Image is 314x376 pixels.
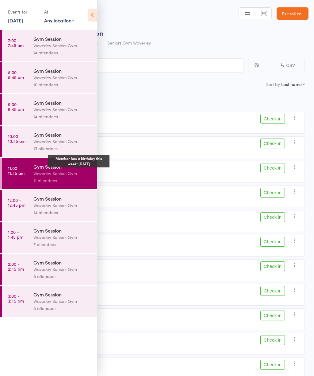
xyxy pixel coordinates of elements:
[33,177,92,184] div: 11 attendees
[33,298,92,305] div: Waverley Seniors Gym
[33,145,92,152] div: 13 attendees
[8,7,38,17] div: Events for
[33,106,92,113] div: Waverley Seniors Gym
[33,131,92,138] div: Gym Session
[260,335,285,345] button: Check in
[48,155,109,167] div: Member has a birthday this week: [DATE]
[33,81,92,88] div: 10 attendees
[33,234,92,241] div: Waverley Seniors Gym
[8,38,24,48] time: 7:00 - 7:45 am
[33,273,92,280] div: 8 attendees
[2,62,97,93] a: 8:00 -8:45 amGym SessionWaverley Seniors Gym10 attendees
[44,7,75,17] div: At
[33,305,92,312] div: 5 attendees
[281,81,302,87] div: Last name
[9,58,243,72] input: Search by name
[270,59,305,72] button: CSV
[33,99,92,106] div: Gym Session
[8,166,25,175] time: 11:00 - 11:45 am
[33,35,92,42] div: Gym Session
[33,49,92,56] div: 14 attendees
[266,81,280,87] label: Sort by
[260,237,285,247] button: Check in
[33,67,92,74] div: Gym Session
[2,190,97,221] a: 12:00 -12:45 pmGym SessionWaverley Seniors Gym14 attendees
[2,126,97,157] a: 10:00 -10:45 amGym SessionWaverley Seniors Gym13 attendees
[8,17,23,24] a: [DATE]
[260,114,285,124] button: Check in
[2,30,97,61] a: 7:00 -7:45 amGym SessionWaverley Seniors Gym14 attendees
[33,74,92,81] div: Waverley Seniors Gym
[33,170,92,177] div: Waverley Seniors Gym
[260,212,285,222] button: Check in
[260,139,285,148] button: Check in
[44,17,75,24] div: Any location
[260,360,285,370] button: Check in
[33,291,92,298] div: Gym Session
[33,266,92,273] div: Waverley Seniors Gym
[8,293,24,303] time: 3:00 - 3:45 pm
[277,7,308,20] a: Exit roll call
[260,163,285,173] button: Check in
[8,70,24,80] time: 8:00 - 8:45 am
[2,254,97,285] a: 2:00 -2:45 pmGym SessionWaverley Seniors Gym8 attendees
[260,261,285,271] button: Check in
[33,202,92,209] div: Waverley Seniors Gym
[2,158,97,189] a: 11:00 -11:45 amGym SessionWaverley Seniors Gym11 attendees
[8,198,25,207] time: 12:00 - 12:45 pm
[2,94,97,125] a: 9:00 -9:45 amGym SessionWaverley Seniors Gym14 attendees
[2,222,97,253] a: 1:00 -1:45 pmGym SessionWaverley Seniors Gym7 attendees
[33,113,92,120] div: 14 attendees
[33,209,92,216] div: 14 attendees
[33,42,92,49] div: Waverley Seniors Gym
[8,102,24,112] time: 9:00 - 9:45 am
[33,259,92,266] div: Gym Session
[33,163,92,170] div: Gym Session
[8,134,25,143] time: 10:00 - 10:45 am
[33,195,92,202] div: Gym Session
[33,241,92,248] div: 7 attendees
[33,138,92,145] div: Waverley Seniors Gym
[260,311,285,320] button: Check in
[2,286,97,317] a: 3:00 -3:45 pmGym SessionWaverley Seniors Gym5 attendees
[107,40,151,46] span: Seniors Gym Waverley
[8,229,23,239] time: 1:00 - 1:45 pm
[260,188,285,198] button: Check in
[8,261,24,271] time: 2:00 - 2:45 pm
[33,227,92,234] div: Gym Session
[260,286,285,296] button: Check in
